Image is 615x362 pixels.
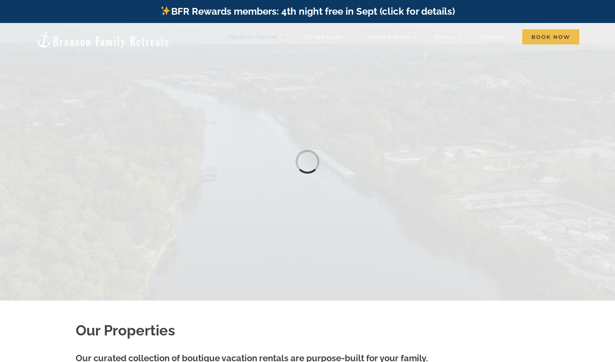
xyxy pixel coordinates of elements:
a: Contact [479,29,504,45]
strong: Our Properties [76,322,175,339]
a: Deals & More [369,29,417,45]
span: Deals & More [369,34,410,40]
span: Contact [479,34,504,40]
span: Things to do [304,34,343,40]
a: About [435,29,462,45]
a: Things to do [304,29,351,45]
a: Vacation homes [228,29,286,45]
img: Branson Family Retreats Logo [36,31,170,49]
img: ✨ [161,6,170,15]
a: BFR Rewards members: 4th night free in Sept (click for details) [160,6,455,17]
span: About [435,34,454,40]
a: Book Now [522,29,579,45]
span: Vacation homes [228,34,278,40]
span: Book Now [522,29,579,44]
nav: Main Menu [228,29,579,45]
